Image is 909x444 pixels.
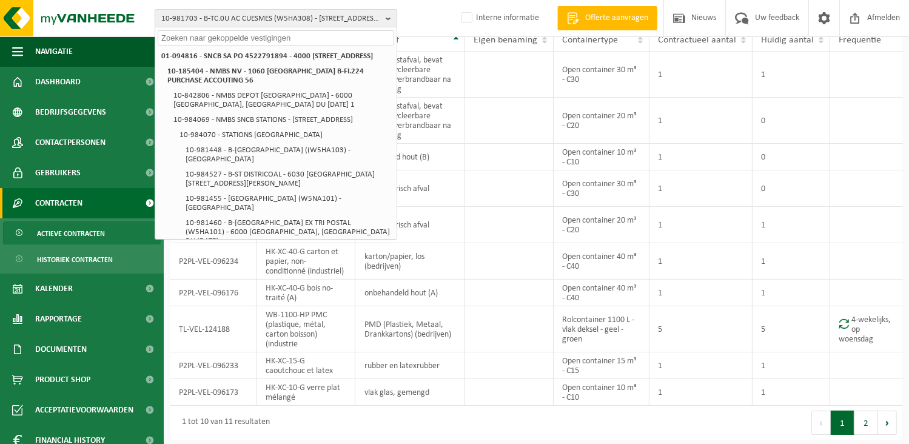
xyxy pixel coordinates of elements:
span: Gebruikers [35,158,81,188]
span: Contracten [35,188,82,218]
li: 10-842806 - NMBS DEPOT [GEOGRAPHIC_DATA] - 6000 [GEOGRAPHIC_DATA], [GEOGRAPHIC_DATA] DU [DATE] 1 [170,88,394,112]
span: Contactpersonen [35,127,106,158]
td: rubber en latexrubber [355,352,465,379]
td: Open container 30 m³ - C30 [554,170,649,207]
span: Kalender [35,274,73,304]
span: Acceptatievoorwaarden [35,395,133,425]
td: 1 [753,379,830,406]
td: hoogcalorisch afval [355,207,465,243]
span: Actieve contracten [37,222,105,245]
input: Zoeken naar gekoppelde vestigingen [158,30,394,45]
td: 0 [753,98,830,144]
td: 1 [649,352,753,379]
span: Containertype [563,35,619,45]
span: 10-981703 - B-TC.0U AC CUESMES (W5HA308) - [STREET_ADDRESS][PERSON_NAME] [161,10,381,28]
td: karton/papier, los (bedrijven) [355,243,465,280]
td: HK-XC-10-G verre plat mélangé [257,379,355,406]
span: Contractueel aantal [659,35,737,45]
td: Open container 15 m³ - C15 [554,352,649,379]
td: Open container 20 m³ - C20 [554,98,649,144]
td: P2PL-VEL-096233 [170,352,257,379]
td: 0 [753,144,830,170]
td: vlak glas, gemengd [355,379,465,406]
td: bedrijfsrestafval, bevat geen recycleerbare fracties, verbrandbaar na verkleining [355,52,465,98]
td: 1 [649,98,753,144]
strong: 01-094816 - SNCB SA PO 4522791894 - 4000 [STREET_ADDRESS] [161,52,373,60]
span: Documenten [35,334,87,365]
td: 1 [649,207,753,243]
td: 1 [753,207,830,243]
td: 1 [649,144,753,170]
td: 4-wekelijks, op woensdag [830,306,903,352]
a: Actieve contracten [3,221,161,244]
td: Rolcontainer 1100 L - vlak deksel - geel - groen [554,306,649,352]
td: 0 [753,170,830,207]
span: Dashboard [35,67,81,97]
td: 1 [753,280,830,306]
td: 1 [649,379,753,406]
td: HK-XC-40-G bois no-traité (A) [257,280,355,306]
td: WB-1100-HP PMC (plastique, métal, carton boisson) (industrie [257,306,355,352]
a: Offerte aanvragen [557,6,657,30]
button: 2 [854,411,878,435]
td: 1 [753,352,830,379]
td: P2PL-VEL-096173 [170,379,257,406]
span: Product Shop [35,365,90,395]
a: Historiek contracten [3,247,161,271]
td: P2PL-VEL-096234 [170,243,257,280]
label: Interne informatie [459,9,539,27]
span: Eigen benaming [474,35,538,45]
td: TL-VEL-124188 [170,306,257,352]
td: HK-XC-40-G carton et papier, non-conditionné (industriel) [257,243,355,280]
td: Open container 10 m³ - C10 [554,144,649,170]
li: 10-984069 - NMBS SNCB STATIONS - [STREET_ADDRESS] [170,112,394,127]
span: Frequentie [839,35,882,45]
span: Navigatie [35,36,73,67]
li: 10-984527 - B-ST DISTRICOAL - 6030 [GEOGRAPHIC_DATA][STREET_ADDRESS][PERSON_NAME] [182,167,394,191]
td: 1 [649,280,753,306]
td: Open container 30 m³ - C30 [554,52,649,98]
button: 1 [831,411,854,435]
li: 10-984070 - STATIONS [GEOGRAPHIC_DATA] [176,127,394,143]
td: 1 [753,243,830,280]
td: HK-XC-15-G caoutchouc et latex [257,352,355,379]
td: hoogcalorisch afval [355,170,465,207]
span: Rapportage [35,304,82,334]
span: Offerte aanvragen [582,12,651,24]
td: 5 [649,306,753,352]
td: Open container 40 m³ - C40 [554,280,649,306]
td: Open container 40 m³ - C40 [554,243,649,280]
td: P2PL-VEL-096176 [170,280,257,306]
td: PMD (Plastiek, Metaal, Drankkartons) (bedrijven) [355,306,465,352]
td: bedrijfsrestafval, bevat geen recycleerbare fracties, verbrandbaar na verkleining [355,98,465,144]
button: Previous [811,411,831,435]
li: 10-981448 - B-[GEOGRAPHIC_DATA] ((W5HA103) - [GEOGRAPHIC_DATA] [182,143,394,167]
div: 1 tot 10 van 11 resultaten [176,412,270,434]
td: onbehandeld hout (A) [355,280,465,306]
td: Open container 20 m³ - C20 [554,207,649,243]
li: 10-981460 - B-[GEOGRAPHIC_DATA] EX TRI POSTAL (W5HA101) - 6000 [GEOGRAPHIC_DATA], [GEOGRAPHIC_DAT... [182,215,394,249]
span: Bedrijfsgegevens [35,97,106,127]
button: Next [878,411,897,435]
td: 1 [649,52,753,98]
td: 5 [753,306,830,352]
td: 1 [753,52,830,98]
td: 1 [649,243,753,280]
li: 10-981455 - [GEOGRAPHIC_DATA] (W5NA101) - [GEOGRAPHIC_DATA] [182,191,394,215]
span: Historiek contracten [37,248,113,271]
strong: 10-185404 - NMBS NV - 1060 [GEOGRAPHIC_DATA] B-FI.224 PURCHASE ACCOUTING 56 [167,67,364,84]
button: 10-981703 - B-TC.0U AC CUESMES (W5HA308) - [STREET_ADDRESS][PERSON_NAME] [155,9,397,27]
td: Open container 10 m³ - C10 [554,379,649,406]
span: Huidig aantal [762,35,814,45]
td: 1 [649,170,753,207]
td: behandeld hout (B) [355,144,465,170]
